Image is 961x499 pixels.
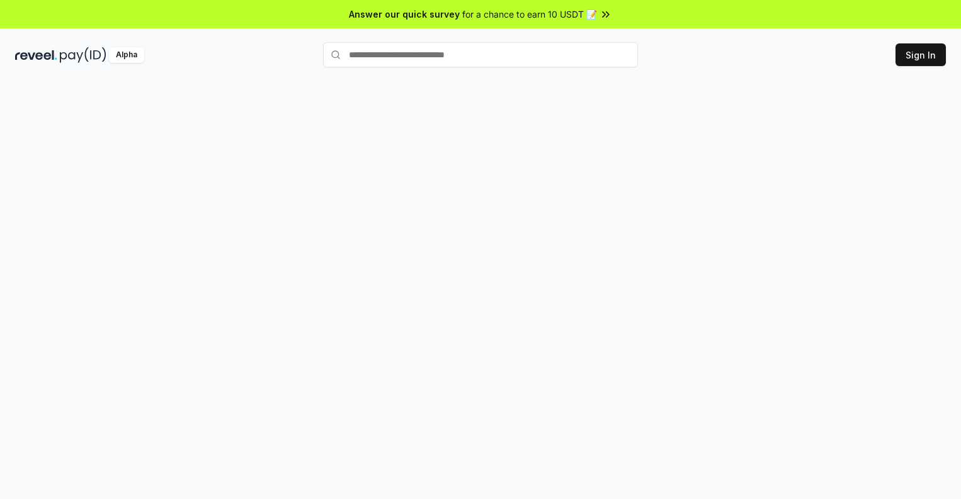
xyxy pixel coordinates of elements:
[109,47,144,63] div: Alpha
[896,43,946,66] button: Sign In
[349,8,460,21] span: Answer our quick survey
[60,47,106,63] img: pay_id
[462,8,597,21] span: for a chance to earn 10 USDT 📝
[15,47,57,63] img: reveel_dark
